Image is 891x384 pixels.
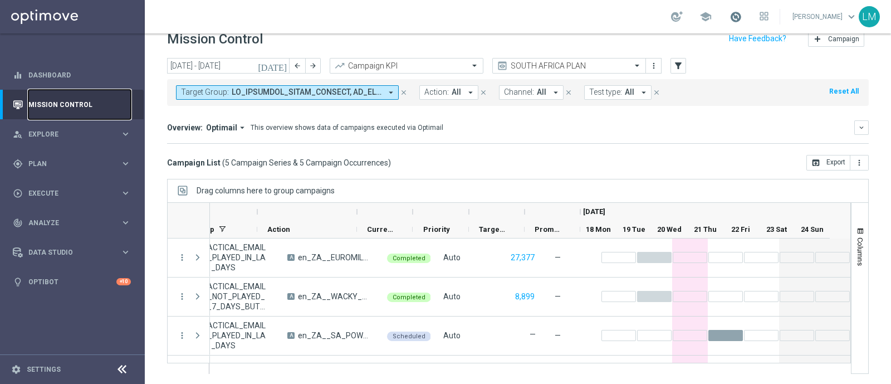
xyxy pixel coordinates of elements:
i: arrow_drop_down [466,88,476,98]
span: ZA_TACTICAL_EMAIL_HAS_PLAYED_IN_LAST_21_DAYS [188,242,268,273]
span: Action [267,225,290,234]
button: person_search Explore keyboard_arrow_right [12,130,131,139]
i: more_vert [649,61,658,70]
a: Dashboard [28,60,131,90]
button: [DATE] [256,58,290,75]
button: gps_fixed Plan keyboard_arrow_right [12,159,131,168]
span: 20 Wed [657,225,682,234]
i: filter_alt [673,61,683,71]
a: Mission Control [28,90,131,119]
span: All [452,88,461,97]
button: Target Group: LO_IPSUMDOL_SITAM_CONSECT, AD_ELITSEDD_EIUSM_TEMPORI_UTLABOREE_DOLOR 2_MAGN_ALIQ, E... [176,85,399,100]
i: close [400,89,408,96]
span: Execute [28,190,120,197]
div: This overview shows data of campaigns executed via Optimail [251,123,443,133]
button: 8,899 [514,290,536,304]
div: Dashboard [13,60,131,90]
button: open_in_browser Export [806,155,850,171]
button: more_vert [177,252,187,263]
span: Auto [443,292,461,301]
span: LO_IPSUMDOL_SITAM_CONSECT, AD_ELITSEDD_EIUSM_TEMPORI_UTLABOREE_DOLOR 2_MAGN_ALIQ, EN_ADMINIMV_QUI... [232,88,381,97]
i: arrow_drop_down [237,123,247,133]
span: 24 Sun [801,225,824,234]
button: more_vert [648,59,659,72]
span: 18 Mon [586,225,611,234]
span: ZA_TACTICAL_EMAIL_HAS_NOT_PLAYED_LAST_7_DAYS_BUT_HAS_PLAYED_THIS_MONTH [188,281,268,312]
div: track_changes Analyze keyboard_arrow_right [12,218,131,227]
div: Press SPACE to select this row. [67,239,850,278]
button: Data Studio keyboard_arrow_right [12,248,131,257]
div: Optibot [13,267,131,296]
button: Optimail arrow_drop_down [203,123,251,133]
button: keyboard_arrow_down [854,120,869,135]
div: Row Groups [197,186,335,195]
span: school [699,11,712,23]
i: keyboard_arrow_right [120,158,131,169]
span: Scheduled [393,333,425,340]
h1: Mission Control [167,31,263,47]
colored-tag: Scheduled [387,330,431,341]
i: arrow_drop_down [551,88,561,98]
multiple-options-button: Export to CSV [806,158,869,167]
i: keyboard_arrow_down [858,124,865,132]
i: keyboard_arrow_right [120,188,131,198]
span: 5 Campaign Series & 5 Campaign Occurrences [225,158,388,168]
i: track_changes [13,218,23,228]
div: play_circle_outline Execute keyboard_arrow_right [12,189,131,198]
span: All [625,88,634,97]
a: Settings [27,366,61,373]
i: close [479,89,487,96]
button: close [399,86,409,99]
span: Plan [28,161,120,167]
i: person_search [13,129,23,139]
i: more_vert [855,158,864,167]
div: Press SPACE to select this row. [67,278,850,317]
button: Reset All [828,85,860,98]
button: more_vert [850,155,869,171]
span: Columns [856,237,865,266]
input: Have Feedback? [729,35,786,42]
span: Analyze [28,220,120,226]
span: en_ZA__EUROMILLIONS_RECORD_JACKPOT_DUAL_OFFER__EMT_ALL_EM_TAC_LT [298,252,368,263]
span: Drag columns here to group campaigns [197,186,335,195]
button: filter_alt [670,58,686,74]
button: equalizer Dashboard [12,71,131,80]
span: 23 Sat [766,225,787,234]
button: more_vert [177,330,187,341]
span: 21 Thu [694,225,717,234]
span: — [555,291,561,302]
button: arrow_forward [305,58,321,74]
span: ) [388,158,391,168]
button: Action: All arrow_drop_down [419,85,478,100]
a: Optibot [28,267,116,296]
span: ( [222,158,225,168]
h3: Campaign List [167,158,391,168]
span: Action: [424,88,449,97]
colored-tag: Completed [387,291,431,302]
i: trending_up [334,60,345,71]
i: keyboard_arrow_right [120,217,131,228]
i: arrow_back [293,62,301,70]
i: arrow_drop_down [639,88,649,98]
span: Completed [393,255,425,262]
span: A [287,293,295,300]
span: Explore [28,131,120,138]
button: Test type: All arrow_drop_down [584,85,652,100]
div: Press SPACE to select this row. [67,317,850,356]
div: LM [859,6,880,27]
div: +10 [116,278,131,285]
i: close [653,89,660,96]
colored-tag: Completed [387,252,431,263]
span: ZA_TACTICAL_EMAIL_HAS_PLAYED_IN_LAST_21_DAYS [188,320,268,351]
span: Current Status [367,225,394,234]
div: Press SPACE to select this row. [168,239,210,278]
div: Execute [13,188,120,198]
i: arrow_drop_down [386,88,396,98]
div: Press SPACE to select this row. [168,317,210,356]
span: Priority [423,225,450,234]
span: Auto [443,331,461,340]
i: equalizer [13,70,23,80]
